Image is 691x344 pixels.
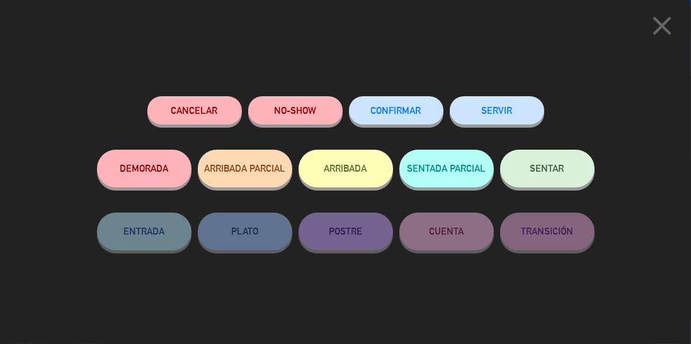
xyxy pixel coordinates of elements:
[399,150,494,187] button: SENTADA PARCIAL
[500,150,595,187] button: SENTAR
[299,150,393,187] button: ARRIBADA
[399,213,494,250] button: CUENTA
[642,9,682,47] button: close
[371,105,421,116] span: CONFIRMAR
[204,163,285,174] span: ARRIBADA PARCIAL
[147,96,242,125] button: Cancelar
[97,213,191,250] button: ENTRADA
[299,213,393,250] button: POSTRE
[349,96,443,125] button: CONFIRMAR
[530,163,564,174] span: SENTAR
[97,150,191,187] button: DEMORADA
[248,96,343,125] button: NO-SHOW
[450,96,544,125] button: SERVIR
[198,213,292,250] button: PLATO
[500,213,595,250] button: TRANSICIÓN
[646,10,678,42] i: close
[198,150,292,187] button: ARRIBADA PARCIAL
